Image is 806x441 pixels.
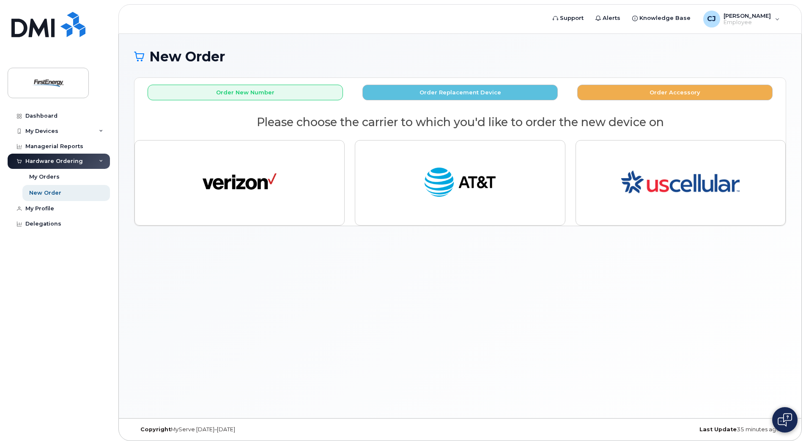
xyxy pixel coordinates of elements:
div: 35 minutes ago [569,426,786,433]
h2: Please choose the carrier to which you'd like to order the new device on [134,116,786,129]
img: at_t-fb3d24644a45acc70fc72cc47ce214d34099dfd970ee3ae2334e4251f9d920fd.png [423,164,497,202]
strong: Last Update [699,426,737,433]
h1: New Order [134,49,786,64]
div: MyServe [DATE]–[DATE] [134,426,351,433]
img: verizon-ab2890fd1dd4a6c9cf5f392cd2db4626a3dae38ee8226e09bcb5c993c4c79f81.png [203,164,277,202]
img: Open chat [778,413,792,427]
strong: Copyright [140,426,171,433]
img: us-53c3169632288c49726f5d6ca51166ebf3163dd413c8a1bd00aedf0ff3a7123e.png [621,147,740,218]
button: Order New Number [148,85,343,100]
button: Order Accessory [577,85,773,100]
button: Order Replacement Device [362,85,558,100]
